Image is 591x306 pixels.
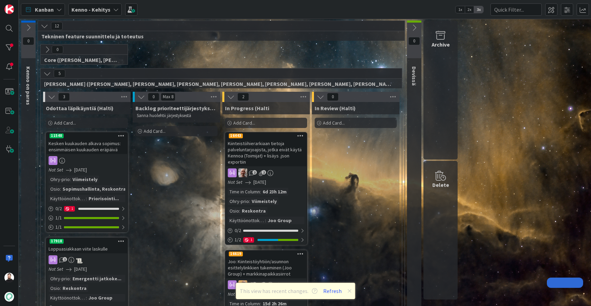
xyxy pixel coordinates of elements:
[408,37,420,45] span: 0
[25,66,32,105] span: Kenno on paras
[265,217,266,224] span: :
[226,257,306,278] div: Joo: Kiinteistöyhtiön/asunnon esittelylinkkien tukeminen (Joo Group) + markkinapaikkasiirrot
[70,275,71,282] span: :
[226,280,306,289] div: BN
[148,93,159,101] span: 0
[87,195,121,202] div: Priorisointi...
[47,133,127,139] div: 11540
[490,3,542,16] input: Quick Filter...
[432,181,449,189] div: Delete
[47,204,127,213] div: 0/21
[252,282,257,286] span: 1
[71,176,99,183] div: Viimeistely
[229,133,243,138] div: 16443
[49,195,86,202] div: Käyttöönottokriittisyys
[86,195,87,202] span: :
[226,139,306,166] div: Kiinteistöhierarkiaan tietoja palveluntarjoajista, jotka eivät käytä Kennoa (Toimijat) + lisäys ....
[87,294,114,302] div: Joo Group
[250,197,278,205] div: Viimeistely
[266,217,293,224] div: Joo Group
[233,120,255,126] span: Add Card...
[35,5,54,14] span: Kanban
[260,188,261,195] span: :
[47,139,127,154] div: Kesken kuukauden alkava sopimus: ensimmäisen kuukauden eräpäivä
[4,273,14,282] img: TK
[49,294,86,302] div: Käyttöönottokriittisyys
[252,170,257,175] span: 2
[240,287,317,295] span: This view has recent changes.
[52,46,63,54] span: 0
[226,235,306,244] div: 1/21
[47,238,127,244] div: 17918
[226,251,306,257] div: 16619
[74,266,87,273] span: [DATE]
[237,93,249,101] span: 2
[4,292,14,302] img: avatar
[46,132,128,232] a: 11540Kesken kuukauden alkava sopimus: ensimmäisen kuukauden eräpäiväNot Set[DATE]Ohry-prio:Viimei...
[225,132,307,245] a: 16443Kiinteistöhierarkiaan tietoja palveluntarjoajista, jotka eivät käytä Kennoa (Toimijat) + lis...
[228,291,242,297] i: Not Set
[54,69,65,78] span: 5
[54,120,76,126] span: Add Card...
[261,188,288,195] div: 6d 23h 12m
[228,217,265,224] div: Käyttöönottokriittisyys
[49,275,70,282] div: Ohry-prio
[55,214,62,221] span: 1 / 1
[456,6,465,13] span: 1x
[262,170,266,175] span: 2
[49,167,63,173] i: Not Set
[55,224,62,231] span: 1 / 1
[50,239,64,244] div: 17918
[465,6,474,13] span: 2x
[238,168,247,177] img: VH
[60,185,61,193] span: :
[321,286,344,295] button: Refresh
[253,179,266,186] span: [DATE]
[55,205,62,212] span: 0 / 2
[228,207,239,215] div: Osio
[229,252,243,256] div: 16619
[315,105,356,112] span: In Review (Halti)
[71,275,123,282] div: Emergentti jatkoke...
[23,37,34,45] span: 0
[47,223,127,231] div: 1/1
[44,56,119,63] span: Core (Pasi, Jussi, JaakkoHä, Jyri, Leo, MikkoK, Väinö)
[249,197,250,205] span: :
[41,33,396,40] span: Tekninen feature suunnittelu ja toteutus
[50,133,64,138] div: 11540
[51,22,63,30] span: 12
[86,294,87,302] span: :
[70,176,71,183] span: :
[323,120,345,126] span: Add Card...
[411,66,418,86] span: Devissä
[243,237,254,243] div: 1
[47,238,127,253] div: 17918Loppuasiakkaan viite laskulle
[235,236,241,243] span: 1 / 2
[135,105,218,112] span: Backlog prioriteettijärjestyksessä (Halti)
[44,80,393,87] span: Halti (Sebastian, VilleH, Riikka, Antti, MikkoV, PetriH, PetriM)
[226,251,306,278] div: 16619Joo: Kiinteistöyhtiön/asunnon esittelylinkkien tukeminen (Joo Group) + markkinapaikkasiirrot
[61,284,88,292] div: Reskontra
[474,6,483,13] span: 3x
[137,113,216,118] p: Sanna huolehtii järjestyksestä
[144,128,166,134] span: Add Card...
[432,40,450,49] div: Archive
[49,266,63,272] i: Not Set
[58,93,70,101] span: 3
[61,185,128,193] div: Sopimushallinta, Reskontra
[225,105,269,112] span: In Progress (Halti
[60,284,61,292] span: :
[262,282,266,286] span: 1
[47,133,127,154] div: 11540Kesken kuukauden alkava sopimus: ensimmäisen kuukauden eräpäivä
[226,133,306,166] div: 16443Kiinteistöhierarkiaan tietoja palveluntarjoajista, jotka eivät käytä Kennoa (Toimijat) + lis...
[64,206,75,212] div: 1
[226,226,306,235] div: 0/2
[228,197,249,205] div: Ohry-prio
[226,168,306,177] div: VH
[47,244,127,253] div: Loppuasiakkaan viite laskulle
[239,207,240,215] span: :
[71,6,110,13] b: Kenno - Kehitys
[49,284,60,292] div: Osio
[235,227,241,234] span: 0 / 2
[226,133,306,139] div: 16443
